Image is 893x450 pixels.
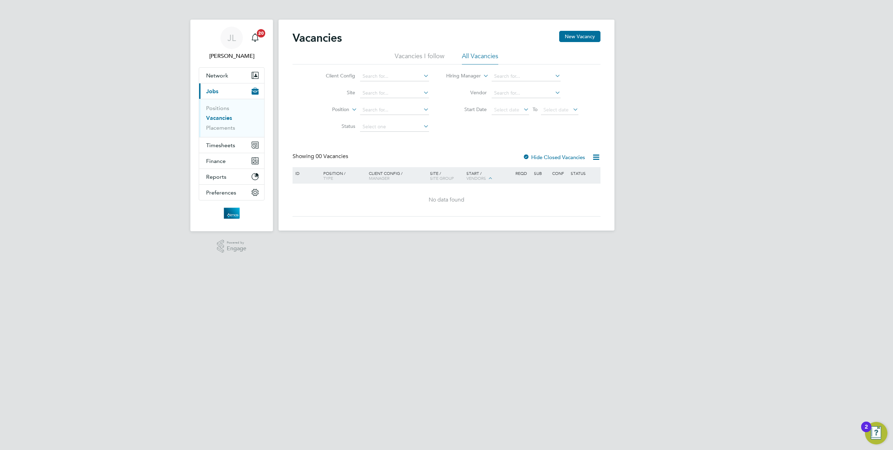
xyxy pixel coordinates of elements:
[360,122,429,132] input: Select one
[369,175,389,181] span: Manager
[199,99,264,137] div: Jobs
[217,240,247,253] a: Powered byEngage
[559,31,600,42] button: New Vacancy
[315,123,355,129] label: Status
[514,167,532,179] div: Reqd
[227,246,246,252] span: Engage
[428,167,465,184] div: Site /
[865,422,887,444] button: Open Resource Center, 2 new notifications
[523,154,585,161] label: Hide Closed Vacancies
[323,175,333,181] span: Type
[532,167,550,179] div: Sub
[227,240,246,246] span: Powered by
[206,142,235,149] span: Timesheets
[569,167,599,179] div: Status
[199,27,265,60] a: JL[PERSON_NAME]
[227,33,236,42] span: JL
[206,158,226,164] span: Finance
[206,124,235,131] a: Placements
[530,105,540,114] span: To
[199,153,264,169] button: Finance
[199,83,264,99] button: Jobs
[206,115,232,121] a: Vacancies
[446,89,487,96] label: Vendor
[316,153,348,160] span: 00 Vacancies
[494,107,519,113] span: Select date
[492,88,561,98] input: Search for...
[293,153,350,160] div: Showing
[465,167,514,185] div: Start /
[224,207,239,219] img: atmosrecruitment-logo-retina.png
[199,68,264,83] button: Network
[257,29,265,37] span: 20
[446,106,487,112] label: Start Date
[315,89,355,96] label: Site
[309,106,349,113] label: Position
[199,169,264,184] button: Reports
[190,20,273,231] nav: Main navigation
[206,189,236,196] span: Preferences
[294,167,318,179] div: ID
[543,107,569,113] span: Select date
[360,105,429,115] input: Search for...
[360,88,429,98] input: Search for...
[367,167,428,184] div: Client Config /
[199,207,265,219] a: Go to home page
[206,105,229,111] a: Positions
[865,427,868,436] div: 2
[206,88,218,95] span: Jobs
[462,52,498,64] li: All Vacancies
[294,196,599,204] div: No data found
[315,73,355,79] label: Client Config
[360,71,429,81] input: Search for...
[199,185,264,200] button: Preferences
[293,31,342,45] h2: Vacancies
[395,52,444,64] li: Vacancies I follow
[492,71,561,81] input: Search for...
[199,52,265,60] span: John Longstaff
[441,73,481,80] label: Hiring Manager
[430,175,454,181] span: Site Group
[199,137,264,153] button: Timesheets
[206,173,226,180] span: Reports
[248,27,262,49] a: 20
[206,72,228,79] span: Network
[318,167,367,184] div: Position /
[466,175,486,181] span: Vendors
[550,167,569,179] div: Conf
